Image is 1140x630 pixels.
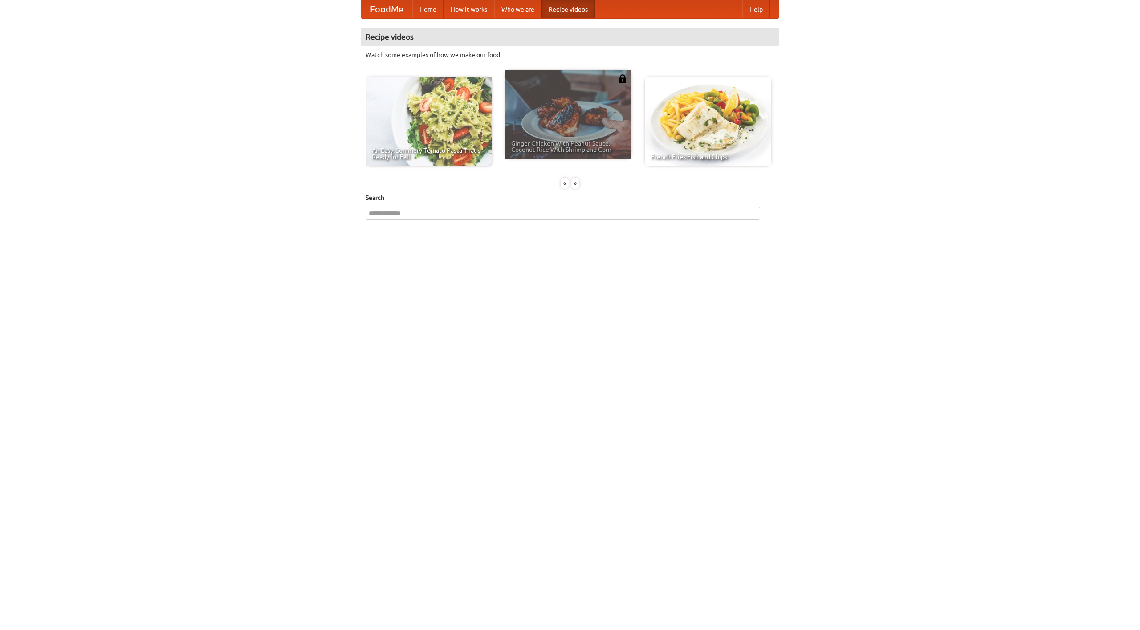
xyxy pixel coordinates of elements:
[541,0,595,18] a: Recipe videos
[366,193,774,202] h5: Search
[651,154,765,160] span: French Fries Fish and Chips
[494,0,541,18] a: Who we are
[361,28,779,46] h4: Recipe videos
[361,0,412,18] a: FoodMe
[742,0,770,18] a: Help
[618,74,627,83] img: 483408.png
[561,178,569,189] div: «
[366,77,492,166] a: An Easy, Summery Tomato Pasta That's Ready for Fall
[645,77,771,166] a: French Fries Fish and Chips
[444,0,494,18] a: How it works
[366,50,774,59] p: Watch some examples of how we make our food!
[372,147,486,160] span: An Easy, Summery Tomato Pasta That's Ready for Fall
[412,0,444,18] a: Home
[571,178,579,189] div: »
